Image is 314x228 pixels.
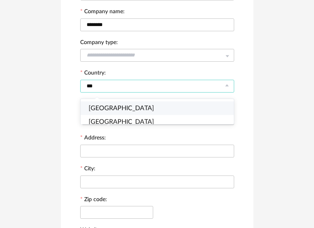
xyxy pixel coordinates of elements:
span: [GEOGRAPHIC_DATA] [89,119,154,125]
label: City: [80,166,95,173]
label: Company name: [80,9,125,16]
label: Zip code: [80,197,107,204]
label: Address: [80,135,106,142]
label: Country: [80,70,106,77]
span: [GEOGRAPHIC_DATA] [89,105,154,111]
label: Company type: [80,40,118,47]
